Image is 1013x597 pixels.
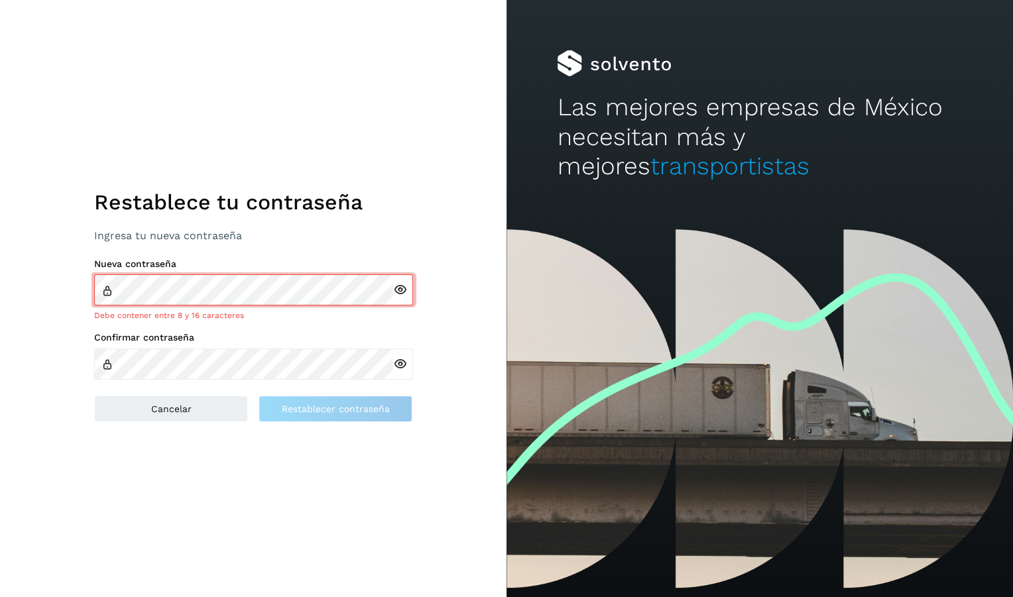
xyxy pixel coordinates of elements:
label: Nueva contraseña [94,258,412,270]
span: Cancelar [151,404,192,413]
button: Cancelar [94,396,248,422]
label: Confirmar contraseña [94,332,412,343]
span: transportistas [650,152,809,180]
p: Ingresa tu nueva contraseña [94,229,412,242]
button: Restablecer contraseña [259,396,412,422]
h2: Las mejores empresas de México necesitan más y mejores [557,93,962,181]
span: Restablecer contraseña [282,404,390,413]
h1: Restablece tu contraseña [94,190,412,215]
div: Debe contener entre 8 y 16 caracteres [94,309,412,321]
